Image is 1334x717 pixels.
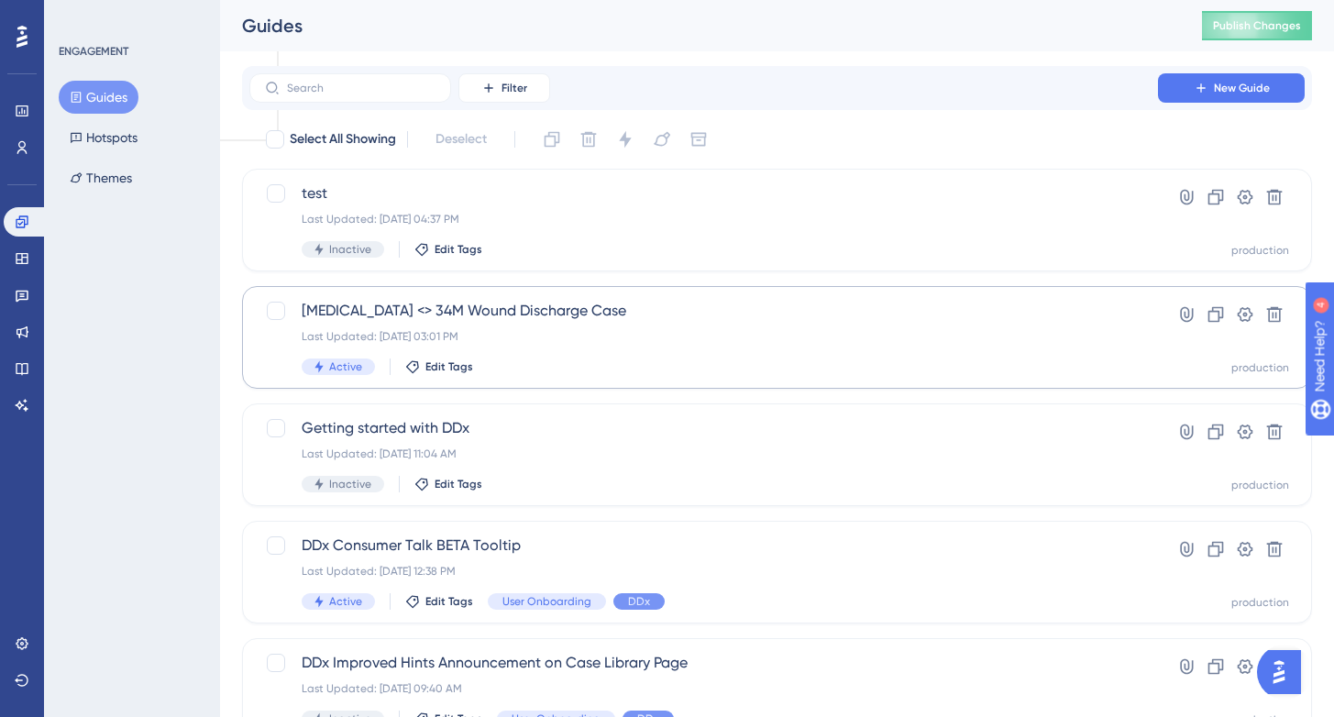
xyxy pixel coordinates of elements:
span: Publish Changes [1213,18,1301,33]
span: DDx Consumer Talk BETA Tooltip [302,535,1106,557]
button: Edit Tags [405,594,473,609]
button: Guides [59,81,138,114]
span: Edit Tags [425,594,473,609]
div: Last Updated: [DATE] 11:04 AM [302,447,1106,461]
span: Active [329,359,362,374]
span: DDx Improved Hints Announcement on Case Library Page [302,652,1106,674]
span: DDx [628,594,650,609]
span: Need Help? [43,5,115,27]
iframe: UserGuiding AI Assistant Launcher [1257,645,1312,700]
div: ENGAGEMENT [59,44,128,59]
div: Last Updated: [DATE] 12:38 PM [302,564,1106,579]
div: production [1231,478,1289,492]
span: Getting started with DDx [302,417,1106,439]
span: [MEDICAL_DATA] <> 34M Wound Discharge Case [302,300,1106,322]
div: Last Updated: [DATE] 09:40 AM [302,681,1106,696]
div: production [1231,243,1289,258]
span: Inactive [329,242,371,257]
button: Publish Changes [1202,11,1312,40]
div: production [1231,595,1289,610]
span: Edit Tags [435,477,482,491]
button: Edit Tags [414,242,482,257]
span: Active [329,594,362,609]
span: test [302,182,1106,204]
button: Filter [458,73,550,103]
div: Last Updated: [DATE] 03:01 PM [302,329,1106,344]
button: Hotspots [59,121,149,154]
button: New Guide [1158,73,1305,103]
button: Edit Tags [414,477,482,491]
span: Edit Tags [435,242,482,257]
div: Last Updated: [DATE] 04:37 PM [302,212,1106,226]
span: User Onboarding [502,594,591,609]
span: Filter [502,81,527,95]
button: Deselect [419,123,503,156]
span: New Guide [1214,81,1270,95]
span: Deselect [435,128,487,150]
button: Edit Tags [405,359,473,374]
input: Search [287,82,435,94]
span: Inactive [329,477,371,491]
button: Themes [59,161,143,194]
span: Edit Tags [425,359,473,374]
div: Guides [242,13,1156,39]
span: Select All Showing [290,128,396,150]
div: 4 [127,9,133,24]
div: production [1231,360,1289,375]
